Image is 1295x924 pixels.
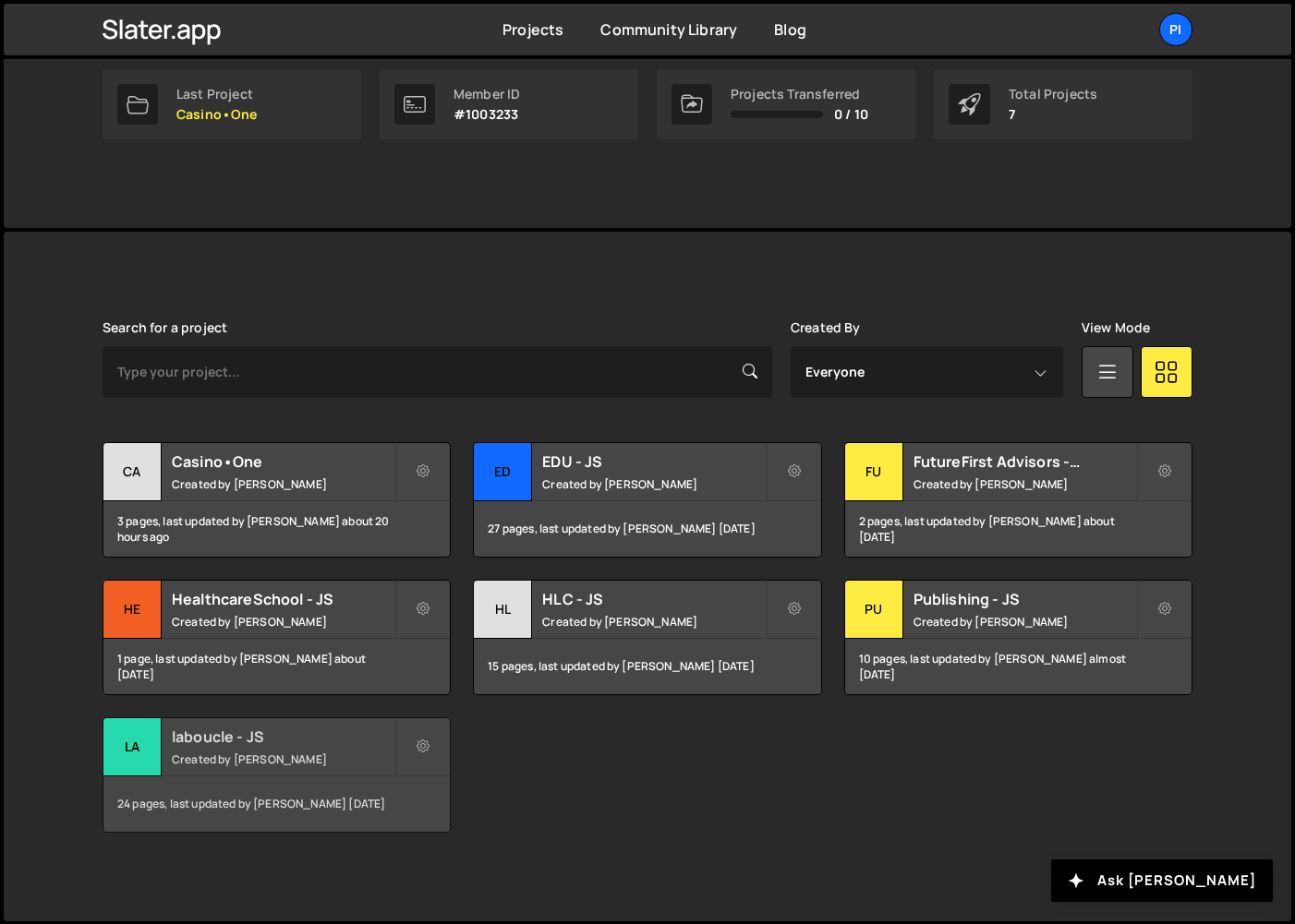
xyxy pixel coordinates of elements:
small: Created by [PERSON_NAME] [542,614,765,630]
a: Pi [1159,13,1192,46]
h2: laboucle - JS [172,726,394,747]
a: Projects [502,19,563,40]
h2: FutureFirst Advisors - JS [914,451,1136,472]
div: Pu [845,581,903,639]
div: 27 pages, last updated by [PERSON_NAME] [DATE] [474,501,820,557]
div: HL [474,581,532,639]
div: Total Projects [1009,87,1097,102]
div: Projects Transferred [731,87,868,102]
p: 7 [1009,107,1097,122]
a: He HealthcareSchool - JS Created by [PERSON_NAME] 1 page, last updated by [PERSON_NAME] about [DATE] [103,580,451,695]
h2: Publishing - JS [914,589,1136,609]
div: Last Project [176,87,258,102]
div: 15 pages, last updated by [PERSON_NAME] [DATE] [474,639,820,694]
label: View Mode [1082,320,1150,335]
h2: Casino•One [172,451,394,472]
div: 2 pages, last updated by [PERSON_NAME] about [DATE] [845,501,1192,557]
small: Created by [PERSON_NAME] [914,476,1136,492]
div: ED [474,443,532,501]
small: Created by [PERSON_NAME] [172,476,394,492]
a: HL HLC - JS Created by [PERSON_NAME] 15 pages, last updated by [PERSON_NAME] [DATE] [473,580,821,695]
label: Search for a project [103,320,227,335]
a: la laboucle - JS Created by [PERSON_NAME] 24 pages, last updated by [PERSON_NAME] [DATE] [103,717,451,833]
div: 10 pages, last updated by [PERSON_NAME] almost [DATE] [845,639,1192,694]
h2: HealthcareSchool - JS [172,589,394,609]
div: la [103,718,162,776]
div: Fu [845,443,903,501]
a: Community Library [600,19,737,40]
a: Blog [774,19,806,40]
button: Ask [PERSON_NAME] [1051,859,1273,902]
input: Type your project... [103,346,772,398]
small: Created by [PERSON_NAME] [914,614,1136,630]
h2: EDU - JS [542,451,765,472]
div: 24 pages, last updated by [PERSON_NAME] [DATE] [103,776,450,832]
div: He [103,581,162,639]
p: #1003233 [454,107,520,122]
small: Created by [PERSON_NAME] [542,476,765,492]
a: Pu Publishing - JS Created by [PERSON_NAME] 10 pages, last updated by [PERSON_NAME] almost [DATE] [844,580,1192,695]
a: Fu FutureFirst Advisors - JS Created by [PERSON_NAME] 2 pages, last updated by [PERSON_NAME] abou... [844,442,1192,558]
div: Ca [103,443,162,501]
h2: HLC - JS [542,589,765,609]
a: Ca Casino•One Created by [PERSON_NAME] 3 pages, last updated by [PERSON_NAME] about 20 hours ago [103,442,451,558]
div: Member ID [454,87,520,102]
a: Last Project Casino•One [103,69,361,139]
p: Casino•One [176,107,258,122]
div: 1 page, last updated by [PERSON_NAME] about [DATE] [103,639,450,694]
div: 3 pages, last updated by [PERSON_NAME] about 20 hours ago [103,501,450,557]
label: Created By [791,320,861,335]
a: ED EDU - JS Created by [PERSON_NAME] 27 pages, last updated by [PERSON_NAME] [DATE] [473,442,821,558]
small: Created by [PERSON_NAME] [172,614,394,630]
small: Created by [PERSON_NAME] [172,751,394,767]
span: 0 / 10 [834,107,868,122]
